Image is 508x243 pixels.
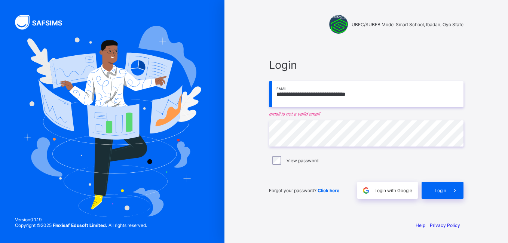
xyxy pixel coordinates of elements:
a: Click here [318,188,339,193]
span: Login [435,188,446,193]
img: SAFSIMS Logo [15,15,71,30]
a: Help [416,222,425,228]
span: Version 0.1.19 [15,217,147,222]
em: email is not a valid email [269,111,463,117]
label: View password [287,158,318,163]
img: google.396cfc9801f0270233282035f929180a.svg [362,186,370,195]
span: Copyright © 2025 All rights reserved. [15,222,147,228]
span: Login with Google [374,188,412,193]
span: Login [269,58,463,71]
a: Privacy Policy [430,222,460,228]
strong: Flexisaf Edusoft Limited. [53,222,107,228]
span: UBEC/SUBEB Model Smart School, Ibadan, Oyo State [352,22,463,27]
span: Forgot your password? [269,188,339,193]
img: Hero Image [23,26,201,217]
